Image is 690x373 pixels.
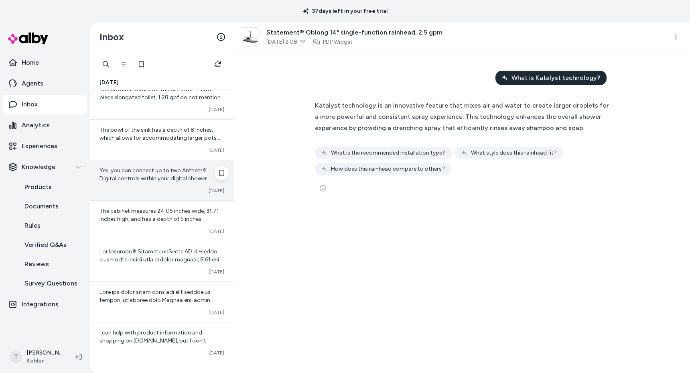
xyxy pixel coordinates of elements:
a: Survey Questions [16,274,87,293]
p: Home [22,58,39,67]
p: [PERSON_NAME] [26,349,63,357]
span: [DATE] [209,350,224,356]
p: Agents [22,79,43,88]
button: See more [315,180,331,196]
p: Inbox [22,100,38,109]
p: 37 days left in your free trial [298,7,392,15]
a: Lor Ipsumdo® SitametconSecte AD eli-seddo eiusmodte incidi utla etdolor magnaal, 8.61 eni adminim... [90,241,234,281]
span: [DATE] [209,309,224,316]
a: Agents [3,74,87,93]
a: Home [3,53,87,72]
a: The bowl of the sink has a depth of 8 inches, which allows for accommodating larger pots and pans... [90,119,234,160]
button: Filter [116,56,132,72]
p: Documents [24,202,59,211]
span: How does this rainhead compare to others? [331,165,445,173]
button: Refresh [210,56,226,72]
a: The product details for the Cimarron® Two-piece elongated toilet, 1.28 gpf do not mention or show... [90,79,234,119]
a: Reviews [16,255,87,274]
a: Verified Q&As [16,235,87,255]
span: Kohler [26,357,63,365]
span: [DATE] [99,79,119,87]
span: [DATE] [209,147,224,153]
span: · [309,38,310,46]
p: Integrations [22,300,59,309]
a: Rules [16,216,87,235]
h2: Inbox [99,31,124,43]
span: What is the recommended installation type? [331,149,445,157]
span: [DATE] [209,228,224,234]
span: T [10,351,22,363]
p: Analytics [22,120,50,130]
p: Products [24,182,52,192]
p: Reviews [24,259,49,269]
button: T[PERSON_NAME]Kohler [5,344,69,370]
p: Experiences [22,141,57,151]
span: [DATE] [209,106,224,113]
a: Inbox [3,95,87,114]
span: [DATE] [209,269,224,275]
a: I can help with product information and shopping on [DOMAIN_NAME], but I don't provide installati... [90,322,234,363]
a: Products [16,177,87,197]
p: Rules [24,221,41,230]
a: Lore ips dolor sitam cons adi elit seddoeius tempori, utlaboree dolo Magnaa eni-admin veniam: <qu... [90,281,234,322]
span: What is Katalyst technology? [511,73,600,83]
span: [DATE] [209,188,224,194]
a: Analytics [3,116,87,135]
a: Yes, you can connect up to two Anthem® Digital controls within your digital shower system. This a... [90,160,234,200]
img: aad03930_rgb [241,28,260,46]
span: The bowl of the sink has a depth of 8 inches, which allows for accommodating larger pots and pans. [99,126,220,149]
span: [DATE] 2:08 PM [266,38,306,46]
span: Yes, you can connect up to two Anthem® Digital controls within your digital shower system. This a... [99,167,223,214]
span: What style does this rainhead fit? [471,149,557,157]
a: Experiences [3,137,87,156]
a: Documents [16,197,87,216]
p: Verified Q&As [24,240,67,250]
span: Katalyst technology is an innovative feature that mixes air and water to create larger droplets f... [315,102,609,132]
img: alby Logo [8,33,48,44]
p: Survey Questions [24,279,77,288]
a: The cabinet measures 24.05 inches wide, 31.71 inches high, and has a depth of 5 inches.[DATE] [90,200,234,241]
button: Knowledge [3,157,87,177]
span: Statement® Oblong 14" single-function rainhead, 2.5 gpm [266,28,442,37]
p: Knowledge [22,162,55,172]
a: PDP Widget [323,38,353,46]
a: Integrations [3,295,87,314]
span: The cabinet measures 24.05 inches wide, 31.71 inches high, and has a depth of 5 inches. [99,208,219,222]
